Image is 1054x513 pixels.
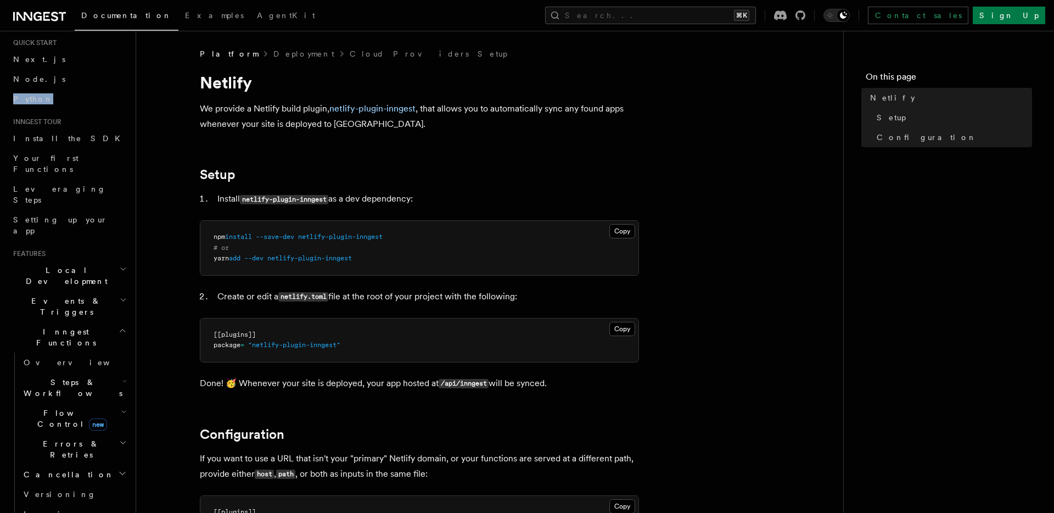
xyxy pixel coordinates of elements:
[13,75,65,83] span: Node.js
[13,55,65,64] span: Next.js
[240,341,244,349] span: =
[9,118,61,126] span: Inngest tour
[214,289,639,305] li: Create or edit a file at the root of your project with the following:
[13,185,106,204] span: Leveraging Steps
[9,38,57,47] span: Quick start
[872,108,1032,127] a: Setup
[19,353,129,372] a: Overview
[248,341,340,349] span: "netlify-plugin-inngest"
[350,48,507,59] a: Cloud Providers Setup
[225,233,252,241] span: install
[872,127,1032,147] a: Configuration
[866,70,1032,88] h4: On this page
[214,331,256,338] span: [[plugins]]
[13,94,53,103] span: Python
[24,358,137,367] span: Overview
[9,249,46,258] span: Features
[609,224,635,238] button: Copy
[75,3,178,31] a: Documentation
[9,179,129,210] a: Leveraging Steps
[9,322,129,353] button: Inngest Functions
[9,326,119,348] span: Inngest Functions
[877,132,977,143] span: Configuration
[240,195,328,204] code: netlify-plugin-inngest
[214,233,225,241] span: npm
[200,376,639,392] p: Done! 🥳 Whenever your site is deployed, your app hosted at will be synced.
[19,484,129,504] a: Versioning
[13,215,108,235] span: Setting up your app
[9,210,129,241] a: Setting up your app
[255,470,274,479] code: host
[13,154,79,174] span: Your first Functions
[9,89,129,109] a: Python
[200,101,639,132] p: We provide a Netlify build plugin, , that allows you to automatically sync any found apps wheneve...
[278,292,328,302] code: netlify.toml
[200,48,258,59] span: Platform
[973,7,1045,24] a: Sign Up
[19,372,129,403] button: Steps & Workflows
[439,379,489,388] code: /api/inngest
[257,11,315,20] span: AgentKit
[19,403,129,434] button: Flow Controlnew
[877,112,906,123] span: Setup
[868,7,968,24] a: Contact sales
[89,419,107,431] span: new
[276,470,295,479] code: path
[823,9,850,22] button: Toggle dark mode
[256,233,294,241] span: --save-dev
[214,244,229,252] span: # or
[19,469,114,480] span: Cancellation
[609,322,635,336] button: Copy
[214,254,229,262] span: yarn
[19,377,122,399] span: Steps & Workflows
[866,88,1032,108] a: Netlify
[19,465,129,484] button: Cancellation
[9,260,129,291] button: Local Development
[545,7,756,24] button: Search...⌘K
[9,49,129,69] a: Next.js
[267,254,352,262] span: netlify-plugin-inngest
[13,134,127,143] span: Install the SDK
[200,427,284,442] a: Configuration
[9,295,120,317] span: Events & Triggers
[214,191,639,207] li: Install as a dev dependency:
[229,254,240,262] span: add
[200,167,236,182] a: Setup
[200,451,639,482] p: If you want to use a URL that isn't your "primary" Netlify domain, or your functions are served a...
[19,434,129,465] button: Errors & Retries
[734,10,749,21] kbd: ⌘K
[24,490,96,499] span: Versioning
[870,92,915,103] span: Netlify
[178,3,250,30] a: Examples
[244,254,263,262] span: --dev
[273,48,334,59] a: Deployment
[329,103,416,114] a: netlify-plugin-inngest
[9,69,129,89] a: Node.js
[185,11,244,20] span: Examples
[81,11,172,20] span: Documentation
[298,233,383,241] span: netlify-plugin-inngest
[9,148,129,179] a: Your first Functions
[214,341,240,349] span: package
[19,408,121,430] span: Flow Control
[200,73,639,92] h1: Netlify
[9,291,129,322] button: Events & Triggers
[9,265,120,287] span: Local Development
[19,438,119,460] span: Errors & Retries
[9,129,129,148] a: Install the SDK
[250,3,322,30] a: AgentKit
